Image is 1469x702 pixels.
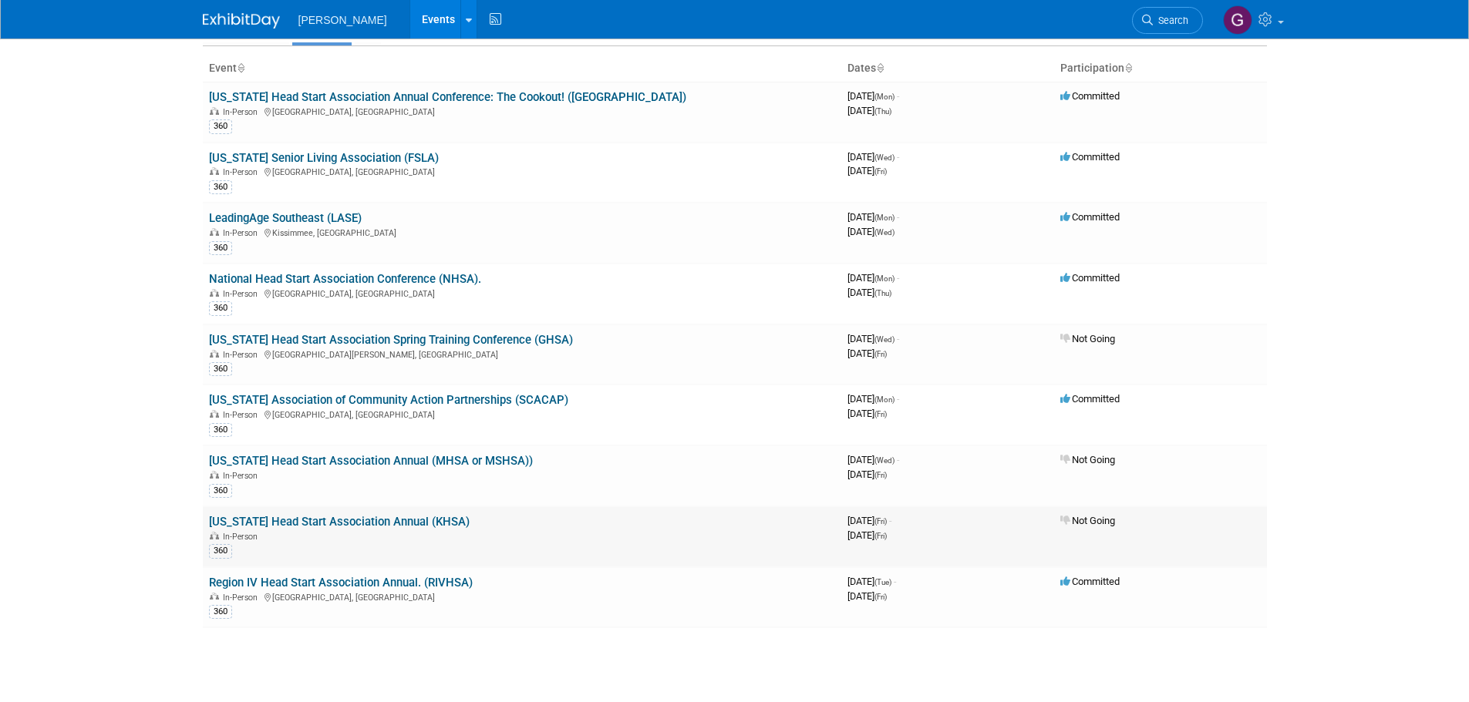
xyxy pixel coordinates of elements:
span: [DATE] [847,272,899,284]
span: (Tue) [874,578,891,586]
img: In-Person Event [210,167,219,175]
span: [DATE] [847,469,887,480]
img: In-Person Event [210,593,219,600]
span: - [889,515,891,526]
img: Greg Friesen [1223,5,1252,35]
span: [DATE] [847,529,887,541]
span: (Fri) [874,471,887,479]
span: [DATE] [847,590,887,602]
span: (Wed) [874,335,895,344]
span: In-Person [223,532,262,542]
span: - [897,333,899,344]
img: In-Person Event [210,532,219,539]
span: Committed [1060,272,1120,284]
span: In-Person [223,471,262,481]
img: In-Person Event [210,289,219,297]
a: [US_STATE] Senior Living Association (FSLA) [209,151,439,165]
div: 360 [209,544,232,558]
span: Search [1153,15,1188,26]
div: [GEOGRAPHIC_DATA], [GEOGRAPHIC_DATA] [209,590,835,603]
span: [DATE] [847,165,887,176]
span: [DATE] [847,287,891,298]
span: [DATE] [847,515,891,526]
span: - [897,272,899,284]
span: - [897,151,899,163]
img: ExhibitDay [203,13,280,29]
span: [DATE] [847,151,899,163]
div: 360 [209,301,232,315]
div: Kissimmee, [GEOGRAPHIC_DATA] [209,226,835,238]
span: (Mon) [874,274,895,283]
a: Search [1132,7,1203,34]
span: (Wed) [874,456,895,465]
span: (Thu) [874,107,891,116]
span: [DATE] [847,226,895,237]
span: - [897,90,899,102]
span: In-Person [223,107,262,117]
span: (Fri) [874,350,887,358]
div: [GEOGRAPHIC_DATA], [GEOGRAPHIC_DATA] [209,287,835,299]
a: [US_STATE] Head Start Association Annual Conference: The Cookout! ([GEOGRAPHIC_DATA]) [209,90,686,104]
a: [US_STATE] Head Start Association Annual (MHSA or MSHSA)) [209,454,533,468]
span: Not Going [1060,454,1115,465]
div: [GEOGRAPHIC_DATA], [GEOGRAPHIC_DATA] [209,408,835,420]
span: Committed [1060,151,1120,163]
span: [DATE] [847,90,899,102]
span: [DATE] [847,333,899,344]
span: - [897,393,899,405]
span: [PERSON_NAME] [298,14,387,26]
span: Not Going [1060,515,1115,526]
th: Event [203,55,841,82]
div: 360 [209,362,232,376]
span: In-Person [223,289,262,299]
a: Sort by Event Name [237,62,244,74]
span: (Fri) [874,517,887,526]
div: 360 [209,180,232,194]
th: Dates [841,55,1054,82]
span: In-Person [223,228,262,238]
div: 360 [209,241,232,255]
span: (Fri) [874,593,887,601]
span: [DATE] [847,454,899,465]
span: [DATE] [847,348,887,359]
img: In-Person Event [210,410,219,418]
img: In-Person Event [210,350,219,358]
img: In-Person Event [210,471,219,479]
span: Not Going [1060,333,1115,344]
span: [DATE] [847,211,899,223]
span: Committed [1060,576,1120,587]
a: [US_STATE] Head Start Association Spring Training Conference (GHSA) [209,333,573,347]
span: Committed [1060,393,1120,405]
img: In-Person Event [210,107,219,115]
a: Sort by Participation Type [1124,62,1132,74]
span: In-Person [223,350,262,360]
th: Participation [1054,55,1267,82]
a: Region IV Head Start Association Annual. (RIVHSA) [209,576,473,589]
span: Committed [1060,90,1120,102]
span: (Fri) [874,167,887,176]
div: 360 [209,605,232,619]
div: [GEOGRAPHIC_DATA], [GEOGRAPHIC_DATA] [209,105,835,117]
span: (Wed) [874,153,895,162]
div: [GEOGRAPHIC_DATA], [GEOGRAPHIC_DATA] [209,165,835,177]
a: Sort by Start Date [876,62,884,74]
div: 360 [209,423,232,437]
a: LeadingAge Southeast (LASE) [209,211,362,225]
span: - [894,576,896,587]
span: In-Person [223,167,262,177]
span: In-Person [223,593,262,603]
span: (Thu) [874,289,891,297]
span: (Mon) [874,92,895,101]
img: In-Person Event [210,228,219,236]
span: (Wed) [874,228,895,237]
div: 360 [209,484,232,498]
span: (Fri) [874,410,887,418]
span: (Mon) [874,213,895,222]
span: [DATE] [847,576,896,587]
div: [GEOGRAPHIC_DATA][PERSON_NAME], [GEOGRAPHIC_DATA] [209,348,835,360]
span: [DATE] [847,408,887,419]
span: In-Person [223,410,262,420]
span: (Fri) [874,532,887,540]
span: [DATE] [847,393,899,405]
a: [US_STATE] Head Start Association Annual (KHSA) [209,515,470,529]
